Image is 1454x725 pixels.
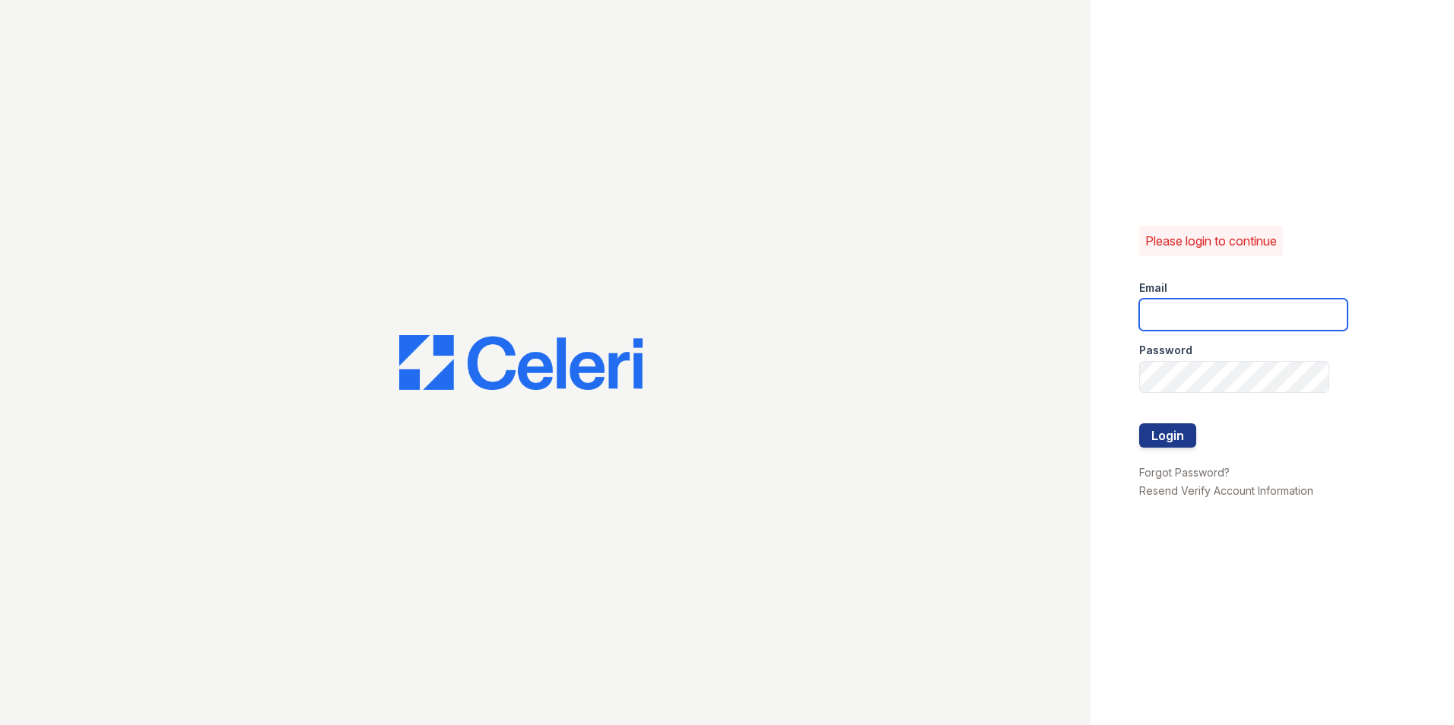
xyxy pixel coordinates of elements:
p: Please login to continue [1145,232,1277,250]
img: CE_Logo_Blue-a8612792a0a2168367f1c8372b55b34899dd931a85d93a1a3d3e32e68fde9ad4.png [399,335,643,390]
button: Login [1139,423,1196,448]
a: Resend Verify Account Information [1139,484,1313,497]
label: Email [1139,280,1167,296]
label: Password [1139,343,1192,358]
a: Forgot Password? [1139,466,1230,479]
